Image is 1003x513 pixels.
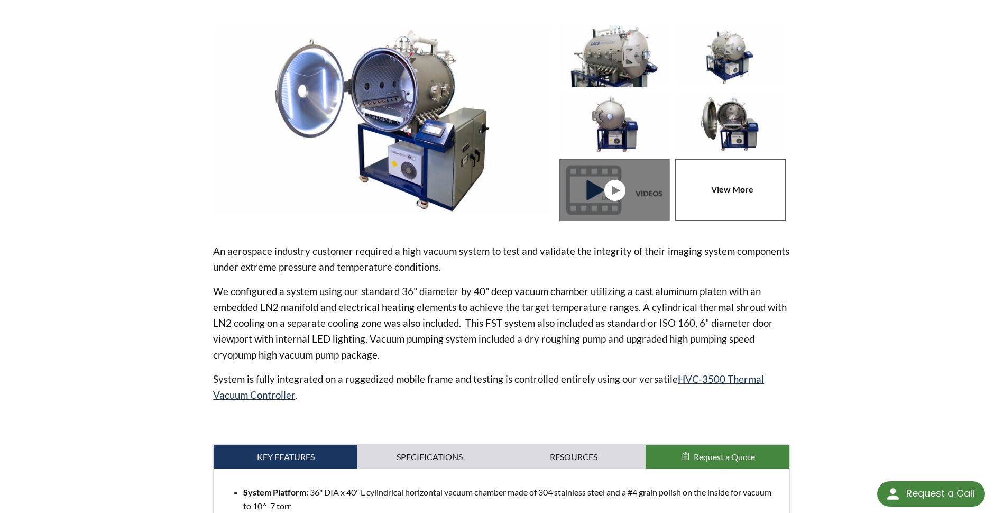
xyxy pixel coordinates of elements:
[559,159,675,221] a: Thermal Cycling System (TVAC) - Front View
[559,93,669,154] img: Thermal Cycling System (TVAC) - Front View
[243,487,306,497] strong: System Platform
[213,371,789,403] p: System is fully integrated on a ruggedized mobile frame and testing is controlled entirely using ...
[675,93,785,154] img: Thermal Cycling System (TVAC), front view, door open
[646,445,789,469] button: Request a Quote
[906,481,974,506] div: Request a Call
[877,481,985,507] div: Request a Call
[559,25,669,87] img: Thermal Cycling System (TVAC), port view
[502,445,646,469] a: Resources
[213,243,789,275] p: An aerospace industry customer required a high vacuum system to test and validate the integrity o...
[357,445,501,469] a: Specifications
[214,445,357,469] a: Key Features
[694,452,755,462] span: Request a Quote
[213,25,550,215] img: Thermal Cycling System (TVAC), angled view, door open
[243,485,780,512] li: : 36" DIA x 40" L cylindrical horizontal vacuum chamber made of 304 stainless steel and a #4 grai...
[213,283,789,363] p: We configured a system using our standard 36" diameter by 40" deep vacuum chamber utilizing a cas...
[213,373,764,401] a: HVC-3500 Thermal Vacuum Controller
[675,25,785,87] img: Thermal Cycling System (TVAC) - Isometric View
[885,485,901,502] img: round button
